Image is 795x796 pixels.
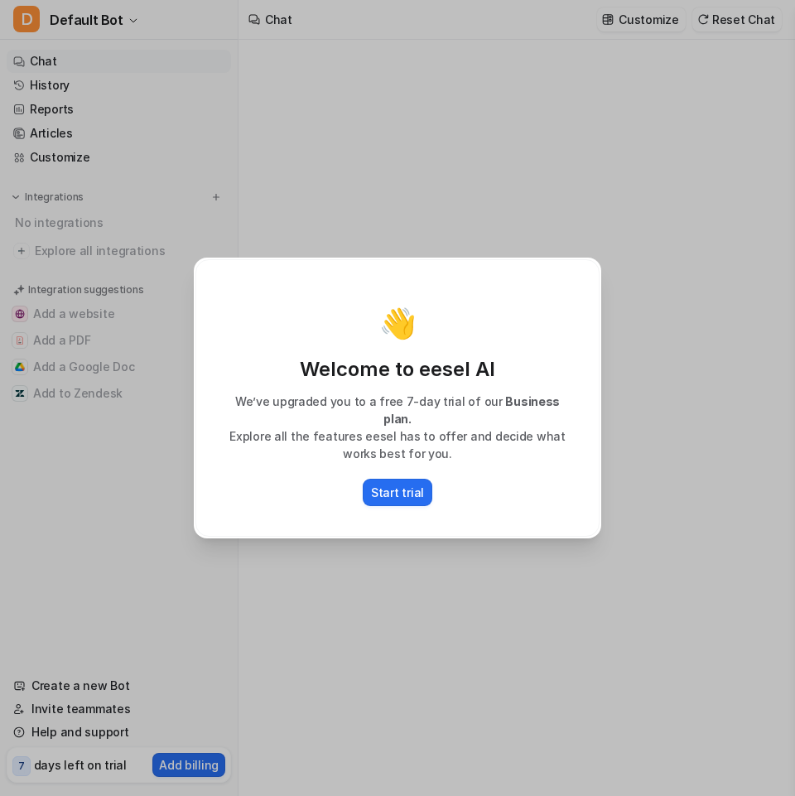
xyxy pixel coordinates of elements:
[213,393,582,427] p: We’ve upgraded you to a free 7-day trial of our
[213,427,582,462] p: Explore all the features eesel has to offer and decide what works best for you.
[379,306,417,340] p: 👋
[371,484,424,501] p: Start trial
[213,356,582,383] p: Welcome to eesel AI
[363,479,432,506] button: Start trial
